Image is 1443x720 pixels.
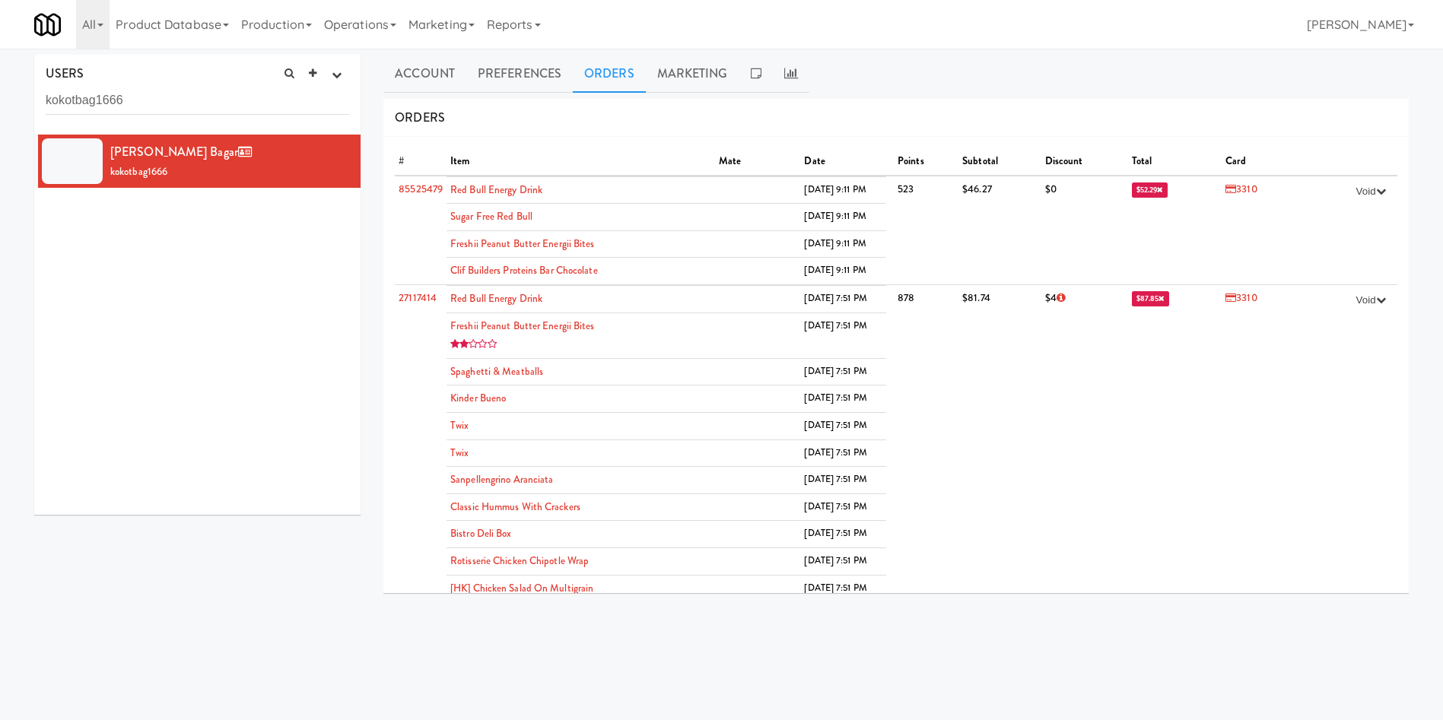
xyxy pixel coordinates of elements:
td: [DATE] 7:51 PM [800,286,886,313]
td: 523 [894,176,958,285]
th: Discount [1041,148,1128,176]
span: kokotbag1666 [110,164,167,179]
td: [DATE] 7:51 PM [800,547,886,575]
td: $81.74 [958,285,1041,602]
a: 3310 [1225,182,1257,196]
input: Search user [46,87,349,115]
a: Clif Builders proteins Bar Chocolate [450,263,598,278]
td: [DATE] 9:11 PM [800,258,886,284]
img: Micromart [34,11,61,38]
td: [DATE] 7:51 PM [800,467,886,494]
a: [HK] Chicken Salad on Multigrain [450,581,593,595]
th: # [395,148,447,176]
td: [DATE] 9:11 PM [800,204,886,231]
li: [PERSON_NAME] Bagarkokotbag1666 [34,135,361,188]
a: Sugar Free Red Bull [450,209,532,224]
button: Void [1349,180,1394,203]
a: Account [383,55,466,93]
a: Classic Hummus With Crackers [450,500,580,514]
a: Kinder Bueno [450,391,506,405]
td: [DATE] 7:51 PM [800,413,886,440]
td: [DATE] 7:51 PM [800,439,886,467]
td: [DATE] 9:11 PM [800,176,886,204]
a: Red Bull Energy Drink [450,291,542,306]
th: Subtotal [958,148,1041,176]
a: Rotisserie Chicken Chipotle Wrap [450,553,589,568]
a: Orders [573,55,646,93]
td: [DATE] 7:51 PM [800,312,886,358]
td: $0 [1041,176,1128,285]
a: Twix [450,418,469,433]
td: $4 [1041,285,1128,602]
a: Freshii Peanut Butter Energii Bites [450,319,595,333]
td: 878 [894,285,958,602]
a: Twix [450,446,469,460]
th: Card [1222,148,1296,176]
td: [DATE] 9:11 PM [800,230,886,258]
td: [DATE] 7:51 PM [800,358,886,385]
span: $52.29 [1132,182,1168,198]
th: Date [800,148,886,175]
button: Void [1349,289,1394,312]
a: 3310 [1225,290,1257,305]
span: ORDERS [395,109,445,126]
a: Sanpellengrino Aranciata [450,472,553,487]
td: [DATE] 7:51 PM [800,575,886,601]
a: Red Bull Energy Drink [450,182,542,197]
span: [PERSON_NAME] Bagar [110,143,258,160]
td: [DATE] 7:51 PM [800,493,886,521]
th: Item [447,148,715,175]
td: $46.27 [958,176,1041,285]
th: Points [894,148,958,176]
a: 85525479 [399,182,443,196]
a: Bistro Deli Box [450,526,512,541]
a: Spaghetti & Meatballs [450,364,543,379]
a: Preferences [466,55,573,93]
span: USERS [46,65,84,82]
td: [DATE] 7:51 PM [800,385,886,413]
td: [DATE] 7:51 PM [800,521,886,548]
th: Mate [715,148,801,175]
a: Marketing [646,55,739,93]
a: 27117414 [399,290,437,305]
a: Freshii Peanut Butter Energii Bites [450,236,595,251]
span: $87.85 [1132,291,1170,306]
th: Total [1128,148,1222,176]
